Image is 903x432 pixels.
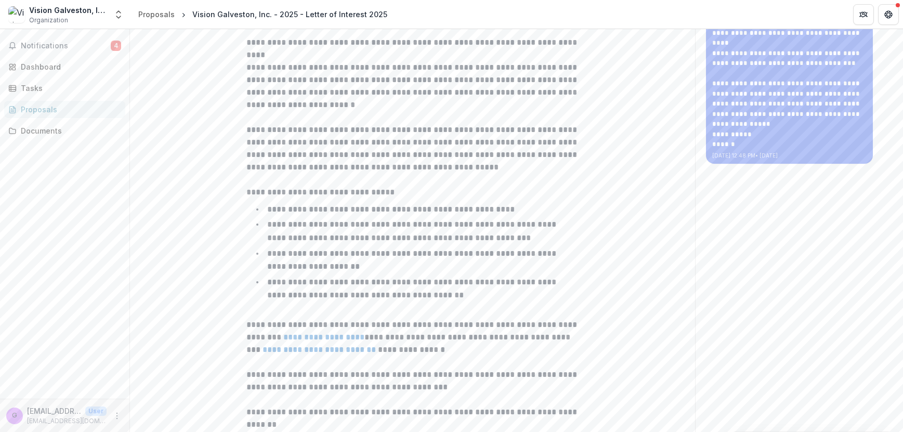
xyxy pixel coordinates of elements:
[4,58,125,75] a: Dashboard
[878,4,899,25] button: Get Help
[12,412,17,419] div: grants@visiongalveston.com
[21,61,117,72] div: Dashboard
[21,125,117,136] div: Documents
[27,405,81,416] p: [EMAIL_ADDRESS][DOMAIN_NAME]
[4,101,125,118] a: Proposals
[21,104,117,115] div: Proposals
[192,9,387,20] div: Vision Galveston, Inc. - 2025 - Letter of Interest 2025
[4,80,125,97] a: Tasks
[8,6,25,23] img: Vision Galveston, Inc.
[85,407,107,416] p: User
[134,7,391,22] nav: breadcrumb
[853,4,874,25] button: Partners
[111,41,121,51] span: 4
[712,152,867,160] p: [DATE] 12:48 PM • [DATE]
[21,42,111,50] span: Notifications
[111,4,126,25] button: Open entity switcher
[4,122,125,139] a: Documents
[29,5,107,16] div: Vision Galveston, Inc.
[4,37,125,54] button: Notifications4
[138,9,175,20] div: Proposals
[21,83,117,94] div: Tasks
[29,16,68,25] span: Organization
[111,410,123,422] button: More
[27,416,107,426] p: [EMAIL_ADDRESS][DOMAIN_NAME]
[134,7,179,22] a: Proposals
